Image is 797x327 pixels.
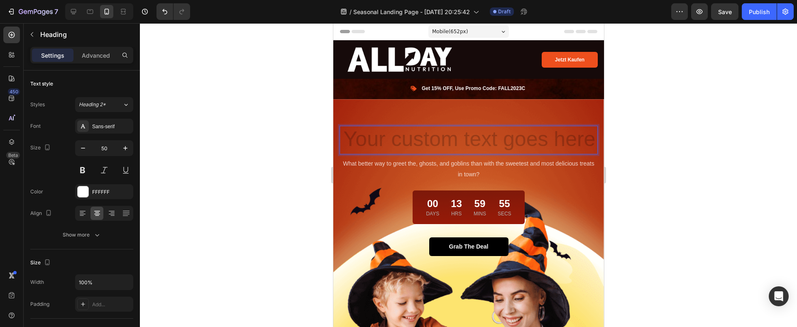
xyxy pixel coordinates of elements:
div: Text style [30,80,53,88]
div: FFFFFF [92,188,131,196]
div: Sans-serif [92,123,131,130]
span: Save [718,8,732,15]
div: Beta [6,152,20,159]
span: Seasonal Landing Page - [DATE] 20:25:42 [353,7,470,16]
div: Open Intercom Messenger [769,286,789,306]
div: Size [30,142,52,154]
button: Show more [30,227,133,242]
button: 7 [3,3,62,20]
div: Width [30,278,44,286]
input: Auto [76,275,133,290]
div: Padding [30,300,49,308]
div: Align [30,208,54,219]
div: Color [30,188,43,195]
div: Show more [63,231,101,239]
span: Heading 2* [79,101,106,108]
p: Advanced [82,51,110,60]
button: Publish [742,3,777,20]
div: Add... [92,301,131,308]
div: 450 [8,88,20,95]
div: Font [30,122,41,130]
div: Styles [30,101,45,108]
p: 7 [54,7,58,17]
iframe: Design area [333,23,604,327]
div: Size [30,257,52,268]
div: Publish [749,7,770,16]
p: Heading [40,29,130,39]
p: Settings [41,51,64,60]
span: / [350,7,352,16]
div: Undo/Redo [156,3,190,20]
span: Draft [498,8,511,15]
button: Save [711,3,738,20]
button: Heading 2* [75,97,133,112]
